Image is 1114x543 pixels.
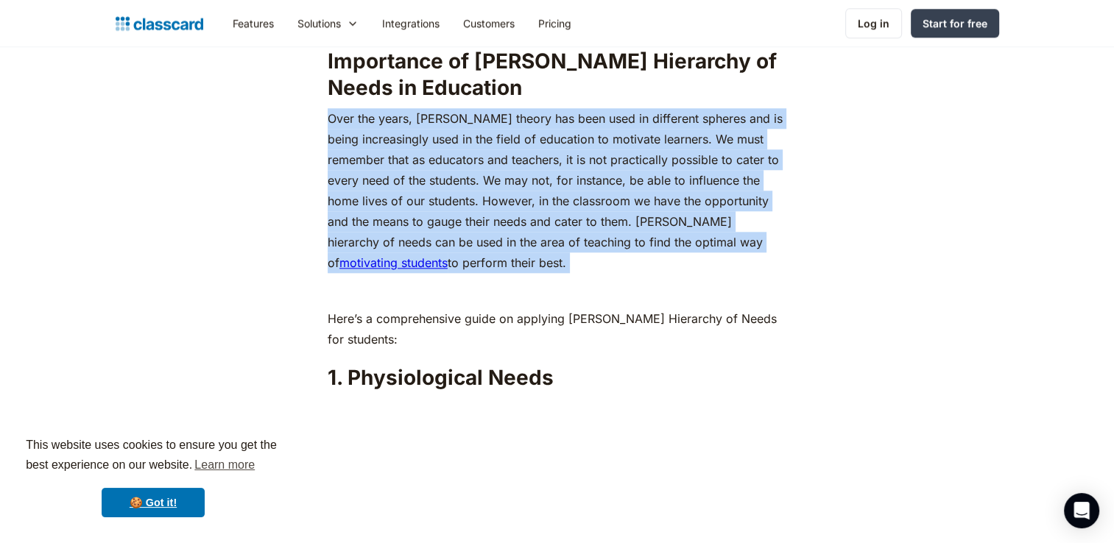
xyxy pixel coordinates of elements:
[116,13,203,34] a: home
[370,7,451,40] a: Integrations
[1064,493,1099,528] div: Open Intercom Messenger
[297,15,341,31] div: Solutions
[192,454,257,476] a: learn more about cookies
[339,255,448,270] a: motivating students
[845,8,902,38] a: Log in
[526,7,583,40] a: Pricing
[286,7,370,40] div: Solutions
[12,422,295,531] div: cookieconsent
[923,15,987,31] div: Start for free
[328,308,786,349] p: Here’s a comprehensive guide on applying [PERSON_NAME] Hierarchy of Needs for students:
[911,9,999,38] a: Start for free
[221,7,286,40] a: Features
[328,108,786,273] p: Over the years, [PERSON_NAME] theory has been used in different spheres and is being increasingly...
[328,48,786,102] h2: Importance of [PERSON_NAME] Hierarchy of Needs in Education
[26,436,281,476] span: This website uses cookies to ensure you get the best experience on our website.
[102,488,205,517] a: dismiss cookie message
[858,15,889,31] div: Log in
[328,280,786,301] p: ‍
[451,7,526,40] a: Customers
[328,364,786,391] h2: 1. Physiological Needs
